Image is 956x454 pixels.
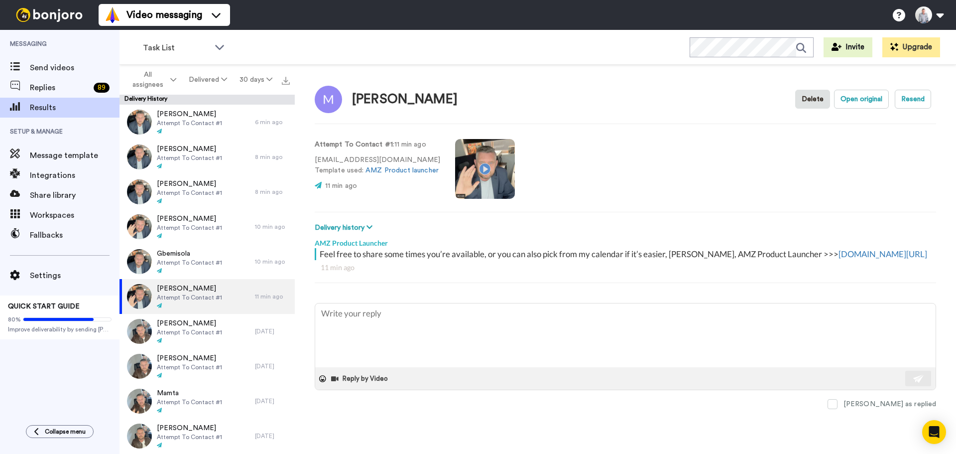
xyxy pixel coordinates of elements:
[30,189,119,201] span: Share library
[157,214,222,224] span: [PERSON_NAME]
[325,182,357,189] span: 11 min ago
[157,119,222,127] span: Attempt To Contact #1
[143,42,210,54] span: Task List
[255,223,290,231] div: 10 min ago
[30,209,119,221] span: Workspaces
[157,433,222,441] span: Attempt To Contact #1
[127,284,152,309] img: 1c0306c6-3952-4b8c-8fb7-76a2135e68b8-thumb.jpg
[128,70,168,90] span: All assignees
[30,270,119,282] span: Settings
[843,399,936,409] div: [PERSON_NAME] as replied
[320,248,934,260] div: Feel free to share some times you’re available, or you can also pick from my calendar if it’s eas...
[8,315,21,323] span: 80%
[127,424,152,449] img: 7766a8cf-e5bc-4c8c-8b0e-079df56ad368-thumb.jpg
[119,105,295,140] a: [PERSON_NAME]Attempt To Contact #16 min ago
[157,363,222,371] span: Attempt To Contact #1
[45,428,86,436] span: Collapse menu
[119,384,295,419] a: MamtaAttempt To Contact #1[DATE]
[157,224,222,232] span: Attempt To Contact #1
[119,314,295,349] a: [PERSON_NAME]Attempt To Contact #1[DATE]
[182,71,233,89] button: Delivered
[234,71,279,89] button: 30 days
[922,420,946,444] div: Open Intercom Messenger
[119,95,295,105] div: Delivery History
[255,397,290,405] div: [DATE]
[8,325,112,333] span: Improve deliverability by sending [PERSON_NAME]’s from your own email
[157,328,222,336] span: Attempt To Contact #1
[30,82,90,94] span: Replies
[255,258,290,266] div: 10 min ago
[127,389,152,414] img: 4a864fb3-9afc-499b-997d-6723f66a7f1b-thumb.jpg
[157,109,222,119] span: [PERSON_NAME]
[824,37,872,57] button: Invite
[279,72,293,87] button: Export all results that match these filters now.
[315,233,936,248] div: AMZ Product Launcher
[127,214,152,239] img: df0dfcc3-97fc-4d41-8433-018093266498-thumb.jpg
[157,423,222,433] span: [PERSON_NAME]
[94,83,110,93] div: 89
[315,86,342,113] img: Image of Mona
[157,318,222,328] span: [PERSON_NAME]
[315,140,440,150] p: : 11 min ago
[255,362,290,370] div: [DATE]
[834,90,889,109] button: Open original
[255,327,290,335] div: [DATE]
[119,209,295,244] a: [PERSON_NAME]Attempt To Contact #110 min ago
[255,432,290,440] div: [DATE]
[105,7,120,23] img: vm-color.svg
[157,154,222,162] span: Attempt To Contact #1
[157,259,222,267] span: Attempt To Contact #1
[895,90,931,109] button: Resend
[838,249,927,259] a: [DOMAIN_NAME][URL]
[282,77,290,85] img: export.svg
[119,419,295,454] a: [PERSON_NAME]Attempt To Contact #1[DATE]
[119,349,295,384] a: [PERSON_NAME]Attempt To Contact #1[DATE]
[121,66,182,94] button: All assignees
[127,354,152,379] img: db3818fe-9297-4df3-a0d4-776c74c1209e-thumb.jpg
[330,371,391,386] button: Reply by Video
[127,145,152,169] img: 250bc6d5-4d81-4d66-9d7b-45daa03fc9a9-thumb.jpg
[30,102,119,114] span: Results
[157,179,222,189] span: [PERSON_NAME]
[157,249,222,259] span: Gbemisola
[255,153,290,161] div: 8 min ago
[30,150,119,161] span: Message template
[795,90,830,109] button: Delete
[157,294,222,302] span: Attempt To Contact #1
[157,144,222,154] span: [PERSON_NAME]
[119,244,295,279] a: GbemisolaAttempt To Contact #110 min ago
[119,140,295,174] a: [PERSON_NAME]Attempt To Contact #18 min ago
[26,425,94,438] button: Collapse menu
[119,279,295,314] a: [PERSON_NAME]Attempt To Contact #111 min ago
[157,398,222,406] span: Attempt To Contact #1
[882,37,940,57] button: Upgrade
[126,8,202,22] span: Video messaging
[352,92,458,107] div: [PERSON_NAME]
[315,141,393,148] strong: Attempt To Contact #1
[8,303,80,310] span: QUICK START GUIDE
[12,8,87,22] img: bj-logo-header-white.svg
[30,169,119,181] span: Integrations
[119,174,295,209] a: [PERSON_NAME]Attempt To Contact #18 min ago
[127,110,152,135] img: 6dd70ae7-e3a4-4259-a552-d405536607e7-thumb.jpg
[127,319,152,344] img: ce478992-febc-4bfb-885b-a64bcd8de181-thumb.jpg
[315,155,440,176] p: [EMAIL_ADDRESS][DOMAIN_NAME] Template used:
[157,353,222,363] span: [PERSON_NAME]
[127,179,152,204] img: 3aa13561-c4f8-4f47-bd0c-29c3c5e06f87-thumb.jpg
[321,263,930,273] div: 11 min ago
[255,188,290,196] div: 8 min ago
[157,388,222,398] span: Mamta
[30,229,119,241] span: Fallbacks
[365,167,439,174] a: AMZ Product launcher
[913,375,924,383] img: send-white.svg
[30,62,119,74] span: Send videos
[255,293,290,301] div: 11 min ago
[127,249,152,274] img: 769602b0-4470-4887-90cf-38115980a841-thumb.jpg
[157,189,222,197] span: Attempt To Contact #1
[157,284,222,294] span: [PERSON_NAME]
[255,118,290,126] div: 6 min ago
[315,222,375,233] button: Delivery history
